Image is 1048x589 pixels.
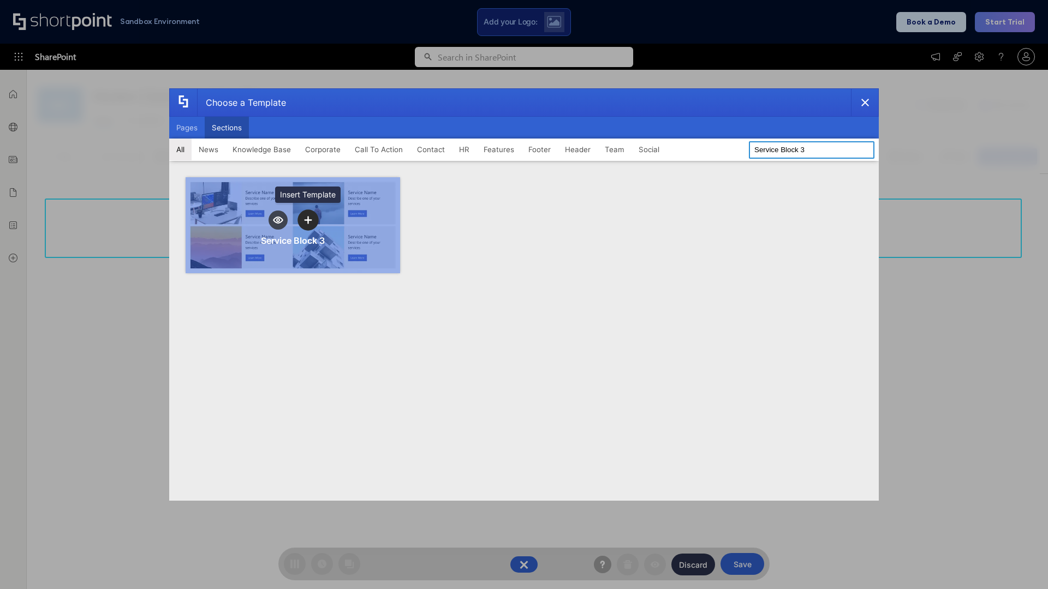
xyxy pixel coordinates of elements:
div: template selector [169,88,879,501]
input: Search [749,141,874,159]
button: Call To Action [348,139,410,160]
button: Corporate [298,139,348,160]
button: HR [452,139,477,160]
iframe: Chat Widget [993,537,1048,589]
div: Choose a Template [197,89,286,116]
button: Contact [410,139,452,160]
button: Pages [169,117,205,139]
button: Sections [205,117,249,139]
button: Knowledge Base [225,139,298,160]
button: News [192,139,225,160]
button: Header [558,139,598,160]
button: Team [598,139,632,160]
button: Social [632,139,666,160]
button: Features [477,139,521,160]
button: Footer [521,139,558,160]
button: All [169,139,192,160]
div: Service Block 3 [261,235,325,246]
